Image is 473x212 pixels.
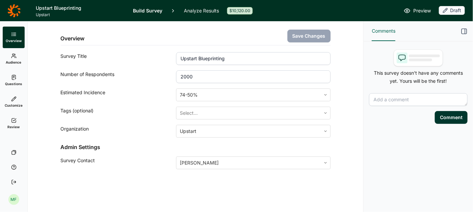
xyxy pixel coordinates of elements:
[8,194,19,205] div: MF
[8,125,20,129] span: Review
[61,89,176,101] div: Estimated Incidence
[369,69,468,85] p: This survey doesn't have any comments yet. Yours will be the first!
[3,70,25,91] a: Questions
[61,156,176,169] div: Survey Contact
[372,27,395,35] span: Comments
[413,7,431,15] span: Preview
[61,52,176,65] div: Survey Title
[6,60,22,65] span: Audience
[61,107,176,119] div: Tags (optional)
[3,91,25,113] a: Customize
[439,6,465,15] button: Draft
[176,70,330,83] input: 1000
[61,143,331,151] h2: Admin Settings
[6,38,22,43] span: Overview
[61,70,176,83] div: Number of Respondents
[227,7,253,14] div: $10,120.00
[372,22,395,41] button: Comments
[435,111,468,124] button: Comment
[3,48,25,70] a: Audience
[3,27,25,48] a: Overview
[61,34,85,42] h2: Overview
[36,4,125,12] h1: Upstart Blueprinting
[404,7,431,15] a: Preview
[287,30,331,42] button: Save Changes
[5,103,23,108] span: Customize
[3,113,25,134] a: Review
[5,81,22,86] span: Questions
[439,6,465,15] div: Draft
[36,12,125,17] span: Upstart
[176,52,330,65] input: ex: Package testing study
[61,125,176,138] div: Organization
